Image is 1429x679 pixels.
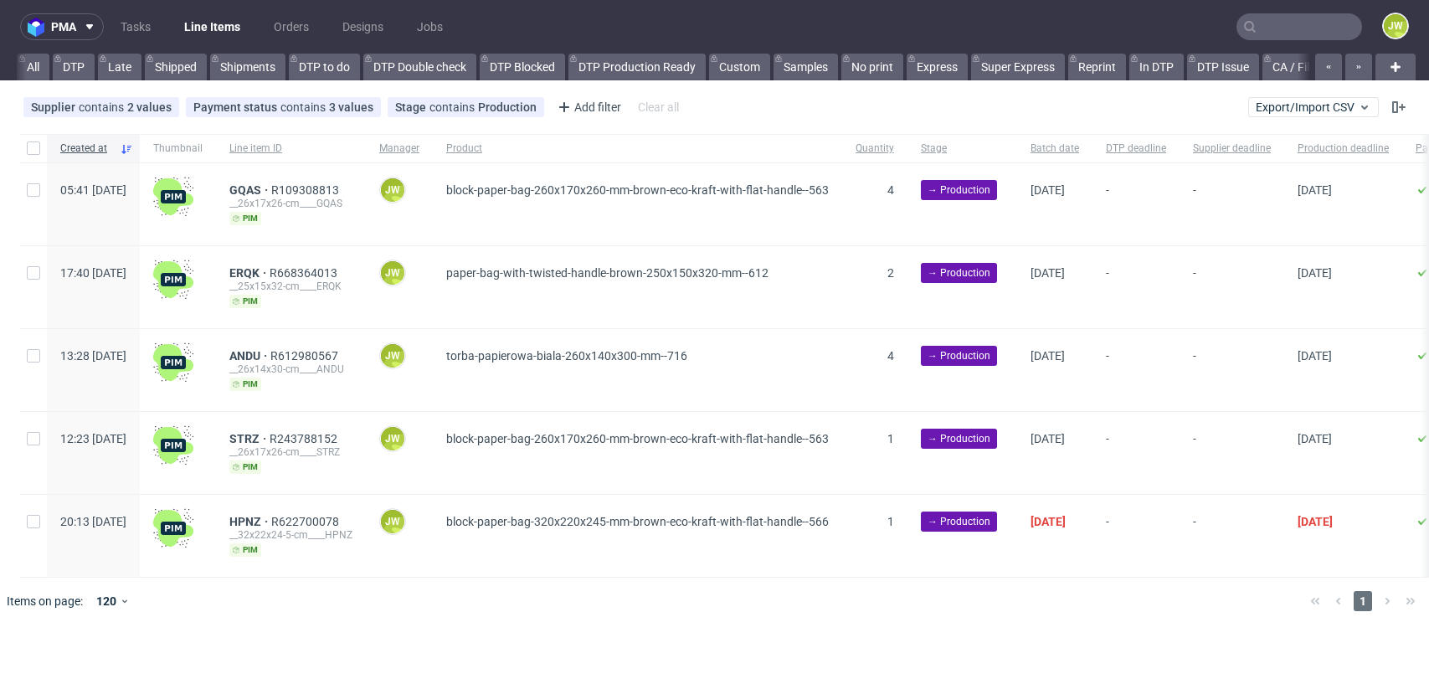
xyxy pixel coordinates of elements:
[907,54,968,80] a: Express
[289,54,360,80] a: DTP to do
[480,54,565,80] a: DTP Blocked
[28,18,51,37] img: logo
[381,178,404,202] figcaption: JW
[174,13,250,40] a: Line Items
[928,265,990,280] span: → Production
[446,183,829,197] span: block-paper-bag-260x170x260-mm-brown-eco-kraft-with-flat-handle--563
[60,349,126,363] span: 13:28 [DATE]
[60,266,126,280] span: 17:40 [DATE]
[229,295,261,308] span: pim
[229,266,270,280] span: ERQK
[229,349,270,363] a: ANDU
[229,528,352,542] div: __32x22x24-5-cm____HPNZ
[153,508,193,548] img: wHgJFi1I6lmhQAAAABJRU5ErkJggg==
[1193,266,1271,308] span: -
[363,54,476,80] a: DTP Double check
[229,515,271,528] a: HPNZ
[1031,432,1065,445] span: [DATE]
[1031,183,1065,197] span: [DATE]
[1262,54,1371,80] a: CA / Files needed
[1298,266,1332,280] span: [DATE]
[1106,141,1166,156] span: DTP deadline
[1354,591,1372,611] span: 1
[709,54,770,80] a: Custom
[1031,141,1079,156] span: Batch date
[407,13,453,40] a: Jobs
[229,363,352,376] div: __26x14x30-cm____ANDU
[229,378,261,391] span: pim
[1298,183,1332,197] span: [DATE]
[229,197,352,210] div: __26x17x26-cm____GQAS
[229,141,352,156] span: Line item ID
[1106,515,1166,557] span: -
[1248,97,1379,117] button: Export/Import CSV
[98,54,141,80] a: Late
[229,432,270,445] span: STRZ
[446,349,687,363] span: torba-papierowa-biala-260x140x300-mm--716
[381,510,404,533] figcaption: JW
[153,425,193,466] img: wHgJFi1I6lmhQAAAABJRU5ErkJggg==
[379,141,419,156] span: Manager
[17,54,49,80] a: All
[429,100,478,114] span: contains
[921,141,1004,156] span: Stage
[264,13,319,40] a: Orders
[229,183,271,197] a: GQAS
[145,54,207,80] a: Shipped
[210,54,285,80] a: Shipments
[1106,432,1166,474] span: -
[1298,432,1332,445] span: [DATE]
[153,260,193,300] img: wHgJFi1I6lmhQAAAABJRU5ErkJggg==
[127,100,172,114] div: 2 values
[1256,100,1371,114] span: Export/Import CSV
[270,432,341,445] a: R243788152
[478,100,537,114] div: Production
[856,141,894,156] span: Quantity
[20,13,104,40] button: pma
[1193,141,1271,156] span: Supplier deadline
[229,543,261,557] span: pim
[774,54,838,80] a: Samples
[332,13,393,40] a: Designs
[1193,349,1271,391] span: -
[51,21,76,33] span: pma
[1106,266,1166,308] span: -
[1031,266,1065,280] span: [DATE]
[329,100,373,114] div: 3 values
[1298,515,1333,528] span: [DATE]
[1106,349,1166,391] span: -
[271,515,342,528] a: R622700078
[446,266,768,280] span: paper-bag-with-twisted-handle-brown-250x150x320-mm--612
[270,349,342,363] a: R612980567
[111,13,161,40] a: Tasks
[841,54,903,80] a: No print
[229,445,352,459] div: __26x17x26-cm____STRZ
[60,432,126,445] span: 12:23 [DATE]
[193,100,280,114] span: Payment status
[31,100,79,114] span: Supplier
[928,431,990,446] span: → Production
[229,280,352,293] div: __25x15x32-cm____ERQK
[1298,349,1332,363] span: [DATE]
[1193,515,1271,557] span: -
[887,349,894,363] span: 4
[90,589,120,613] div: 120
[1031,349,1065,363] span: [DATE]
[887,515,894,528] span: 1
[887,183,894,197] span: 4
[887,266,894,280] span: 2
[928,183,990,198] span: → Production
[568,54,706,80] a: DTP Production Ready
[1106,183,1166,225] span: -
[271,183,342,197] a: R109308813
[446,515,829,528] span: block-paper-bag-320x220x245-mm-brown-eco-kraft-with-flat-handle--566
[229,460,261,474] span: pim
[153,177,193,217] img: wHgJFi1I6lmhQAAAABJRU5ErkJggg==
[1193,432,1271,474] span: -
[1129,54,1184,80] a: In DTP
